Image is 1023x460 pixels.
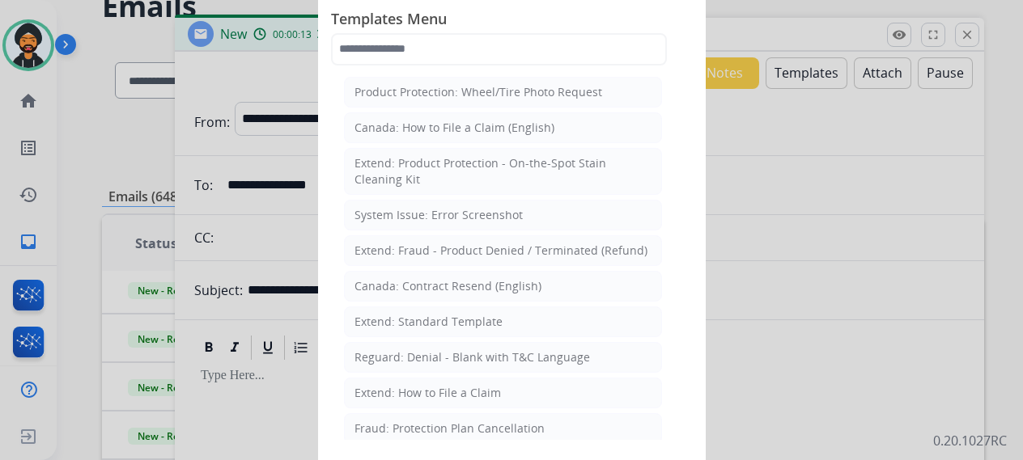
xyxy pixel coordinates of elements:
[354,120,554,136] div: Canada: How to File a Claim (English)
[354,420,545,437] div: Fraud: Protection Plan Cancellation
[354,207,523,223] div: System Issue: Error Screenshot
[354,314,503,330] div: Extend: Standard Template
[354,84,602,100] div: Product Protection: Wheel/Tire Photo Request
[354,155,652,188] div: Extend: Product Protection - On-the-Spot Stain Cleaning Kit
[354,385,501,401] div: Extend: How to File a Claim
[354,278,541,294] div: Canada: Contract Resend (English)
[331,7,693,33] span: Templates Menu
[354,349,590,365] div: Reguard: Denial - Blank with T&C Language
[354,243,647,259] div: Extend: Fraud - Product Denied / Terminated (Refund)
